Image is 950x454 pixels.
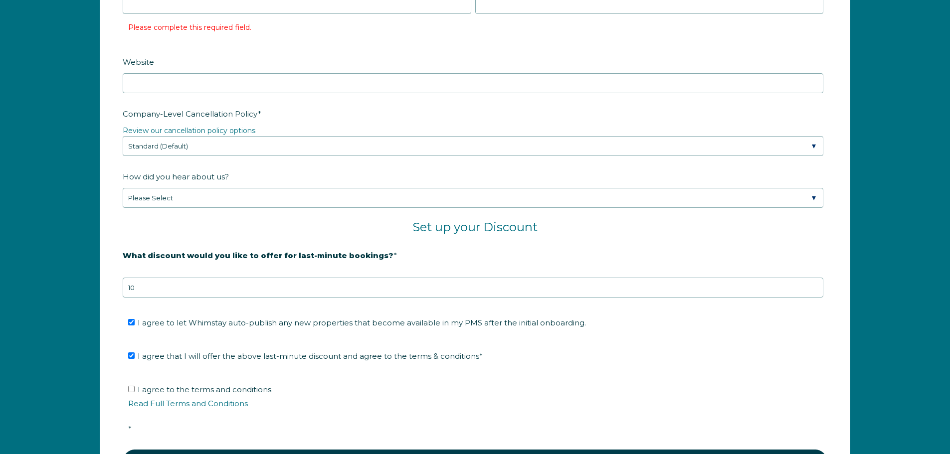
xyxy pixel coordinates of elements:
[123,106,258,122] span: Company-Level Cancellation Policy
[123,169,229,184] span: How did you hear about us?
[123,251,393,260] strong: What discount would you like to offer for last-minute bookings?
[128,352,135,359] input: I agree that I will offer the above last-minute discount and agree to the terms & conditions*
[123,54,154,70] span: Website
[123,126,255,135] a: Review our cancellation policy options
[138,318,586,327] span: I agree to let Whimstay auto-publish any new properties that become available in my PMS after the...
[123,268,279,277] strong: 20% is recommended, minimum of 10%
[138,351,483,361] span: I agree that I will offer the above last-minute discount and agree to the terms & conditions
[128,386,135,392] input: I agree to the terms and conditionsRead Full Terms and Conditions*
[412,220,538,234] span: Set up your Discount
[128,23,251,32] label: Please complete this required field.
[128,399,248,408] a: Read Full Terms and Conditions
[128,319,135,325] input: I agree to let Whimstay auto-publish any new properties that become available in my PMS after the...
